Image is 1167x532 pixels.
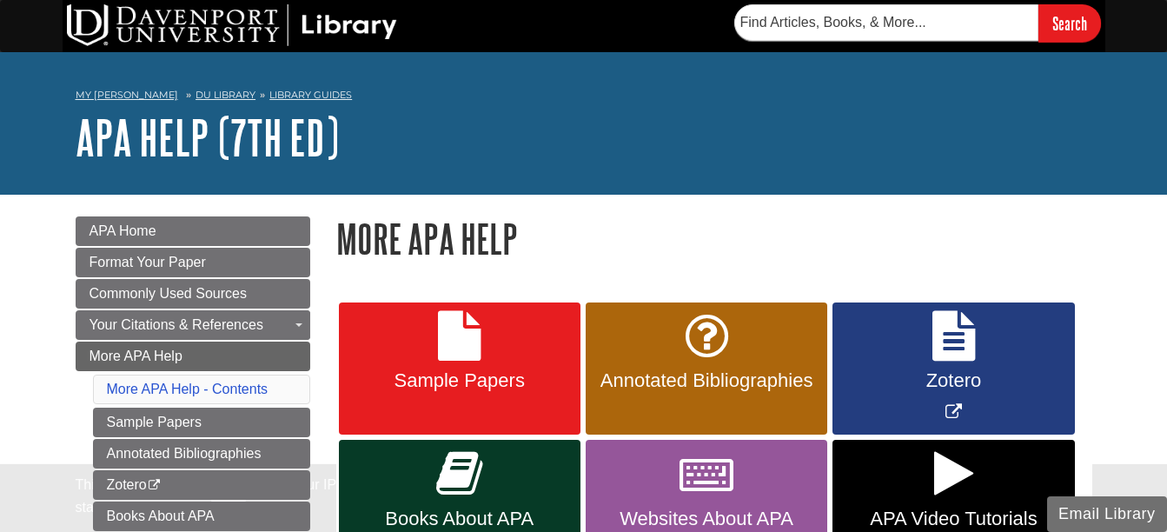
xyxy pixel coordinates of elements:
[734,4,1101,42] form: Searches DU Library's articles, books, and more
[76,248,310,277] a: Format Your Paper
[76,310,310,340] a: Your Citations & References
[67,4,397,46] img: DU Library
[599,508,814,530] span: Websites About APA
[269,89,352,101] a: Library Guides
[93,502,310,531] a: Books About APA
[734,4,1038,41] input: Find Articles, Books, & More...
[352,369,567,392] span: Sample Papers
[845,508,1061,530] span: APA Video Tutorials
[90,255,206,269] span: Format Your Paper
[90,223,156,238] span: APA Home
[90,317,263,332] span: Your Citations & References
[93,408,310,437] a: Sample Papers
[76,342,310,371] a: More APA Help
[832,303,1074,436] a: Link opens in new window
[599,369,814,392] span: Annotated Bibliographies
[1038,4,1101,42] input: Search
[76,279,310,309] a: Commonly Used Sources
[1047,496,1167,532] button: Email Library
[196,89,255,101] a: DU Library
[90,286,247,301] span: Commonly Used Sources
[352,508,567,530] span: Books About APA
[336,216,1092,261] h1: More APA Help
[90,349,182,363] span: More APA Help
[93,439,310,469] a: Annotated Bibliographies
[586,303,827,436] a: Annotated Bibliographies
[76,88,178,103] a: My [PERSON_NAME]
[339,303,580,436] a: Sample Papers
[76,110,339,164] a: APA Help (7th Ed)
[845,369,1061,392] span: Zotero
[147,480,162,491] i: This link opens in a new window
[107,382,269,396] a: More APA Help - Contents
[76,216,310,246] a: APA Home
[93,470,310,500] a: Zotero
[76,83,1092,111] nav: breadcrumb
